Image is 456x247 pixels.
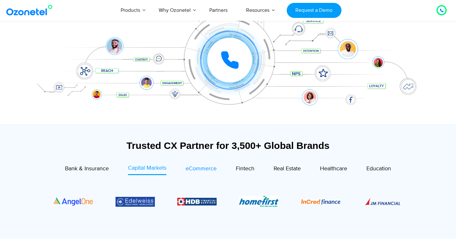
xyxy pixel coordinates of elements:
[274,165,301,172] span: Real Estate
[236,164,254,175] a: Fintech
[320,164,347,175] a: Healthcare
[287,3,341,18] a: Request a Demo
[31,140,425,151] div: Trusted CX Partner for 3,500+ Global Brands
[65,165,109,172] span: Bank & Insurance
[366,164,391,175] a: Education
[274,164,301,175] a: Real Estate
[186,164,217,175] a: eCommerce
[236,165,254,172] span: Fintech
[186,165,217,172] span: eCommerce
[65,164,109,175] a: Bank & Insurance
[128,164,166,175] a: Capital Markets
[320,165,347,172] span: Healthcare
[128,165,166,172] span: Capital Markets
[54,182,403,221] div: Image Carousel
[366,165,391,172] span: Education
